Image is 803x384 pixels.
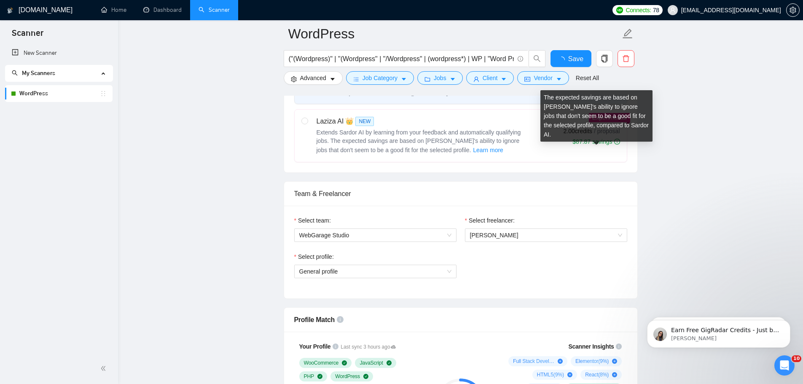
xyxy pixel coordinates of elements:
[424,76,430,82] span: folder
[612,372,617,377] span: plus-circle
[299,265,451,278] span: General profile
[596,55,612,62] span: copy
[294,216,331,225] label: Select team:
[465,216,515,225] label: Select freelancer:
[342,360,347,365] span: check-circle
[653,5,659,15] span: 78
[387,360,392,365] span: check-circle
[558,359,563,364] span: plus-circle
[774,355,795,376] iframe: Intercom live chat
[353,76,359,82] span: bars
[575,358,609,365] span: Elementor ( 9 %)
[294,316,335,323] span: Profile Match
[618,55,634,62] span: delete
[363,374,368,379] span: check-circle
[143,6,182,13] a: dashboardDashboard
[12,70,18,76] span: search
[300,73,326,83] span: Advanced
[363,73,397,83] span: Job Category
[473,76,479,82] span: user
[317,129,521,153] span: Extends Sardor AI by learning from your feedback and automatically qualifying jobs. The expected ...
[330,76,336,82] span: caret-down
[792,355,801,362] span: 10
[537,371,564,378] span: HTML5 ( 9 %)
[346,71,414,85] button: barsJob Categorycaret-down
[5,45,113,62] li: New Scanner
[22,70,55,77] span: My Scanners
[284,71,343,85] button: settingAdvancedcaret-down
[470,232,518,239] span: [PERSON_NAME]
[556,76,562,82] span: caret-down
[100,364,109,373] span: double-left
[529,50,545,67] button: search
[294,182,627,206] div: Team & Freelancer
[616,344,622,349] span: info-circle
[596,50,613,67] button: copy
[417,71,463,85] button: folderJobscaret-down
[291,76,297,82] span: setting
[473,145,503,155] span: Learn more
[288,23,620,44] input: Scanner name...
[626,5,651,15] span: Connects:
[513,358,554,365] span: Full Stack Development ( 36 %)
[289,54,514,64] input: Search Freelance Jobs...
[304,360,339,366] span: WooCommerce
[401,76,407,82] span: caret-down
[100,90,107,97] span: holder
[524,76,530,82] span: idcard
[304,373,314,380] span: PHP
[612,359,617,364] span: plus-circle
[670,7,676,13] span: user
[341,343,396,351] span: Last sync 3 hours ago
[634,302,803,361] iframe: Intercom notifications повідомлення
[568,54,583,64] span: Save
[618,50,634,67] button: delete
[5,27,50,45] span: Scanner
[529,55,545,62] span: search
[317,116,527,126] div: Laziza AI
[337,316,344,323] span: info-circle
[551,50,591,67] button: Save
[540,90,653,142] div: The expected savings are based on [PERSON_NAME]'s ability to ignore jobs that don't seem to be a ...
[360,360,383,366] span: JavaScript
[616,7,623,13] img: upwork-logo.png
[517,71,569,85] button: idcardVendorcaret-down
[501,76,507,82] span: caret-down
[786,3,800,17] button: setting
[317,374,322,379] span: check-circle
[534,73,552,83] span: Vendor
[576,73,599,83] a: Reset All
[450,76,456,82] span: caret-down
[335,373,360,380] span: WordPress
[12,70,55,77] span: My Scanners
[299,343,331,350] span: Your Profile
[7,4,13,17] img: logo
[19,85,100,102] a: WordPress
[473,145,504,155] button: Laziza AI NEWExtends Sardor AI by learning from your feedback and automatically qualifying jobs. ...
[298,252,334,261] span: Select profile:
[483,73,498,83] span: Client
[567,372,572,377] span: plus-circle
[585,371,609,378] span: React ( 8 %)
[5,85,113,102] li: WordPress
[518,56,523,62] span: info-circle
[568,344,614,349] span: Scanner Insights
[333,344,338,349] span: info-circle
[12,45,106,62] a: New Scanner
[558,56,568,63] span: loading
[786,7,800,13] a: setting
[355,117,374,126] span: NEW
[345,116,354,126] span: 👑
[101,6,126,13] a: homeHome
[434,73,446,83] span: Jobs
[199,6,230,13] a: searchScanner
[466,71,514,85] button: userClientcaret-down
[622,28,633,39] span: edit
[299,229,451,242] span: WebGarage Studio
